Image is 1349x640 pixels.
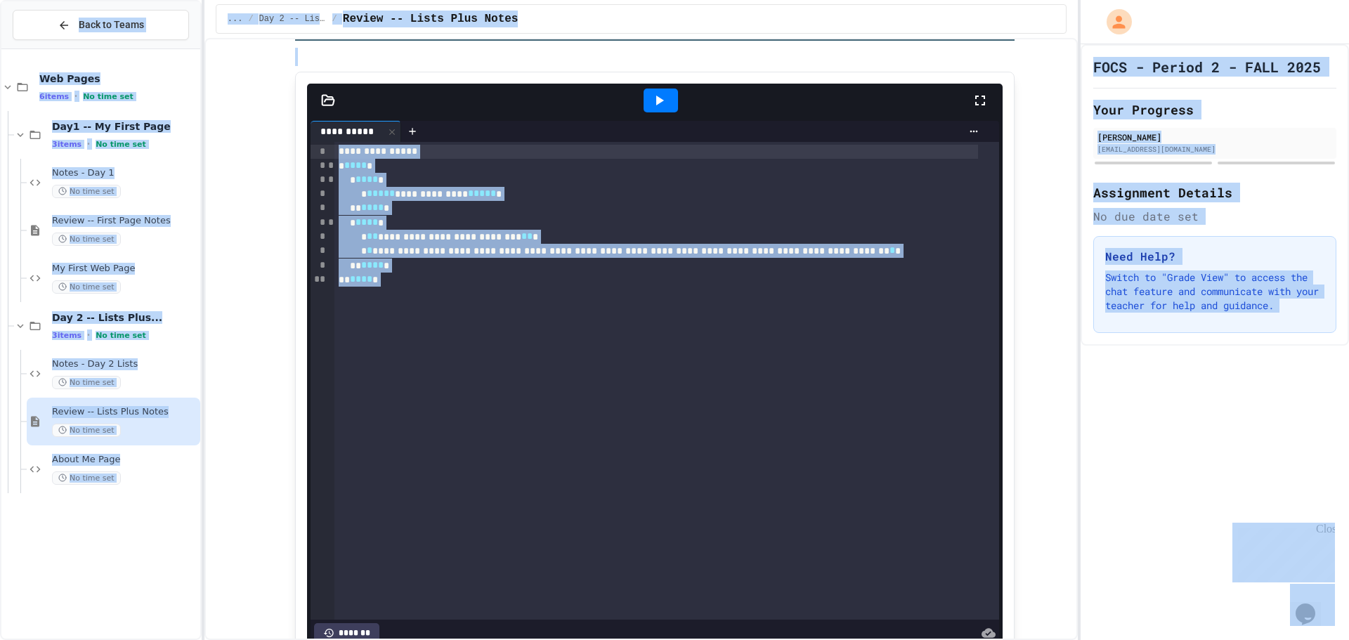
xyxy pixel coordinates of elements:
[1105,248,1324,265] h3: Need Help?
[52,424,121,437] span: No time set
[1097,131,1332,143] div: [PERSON_NAME]
[74,91,77,102] span: •
[87,329,90,341] span: •
[248,13,253,25] span: /
[52,358,197,370] span: Notes - Day 2 Lists
[79,18,144,32] span: Back to Teams
[1105,270,1324,313] p: Switch to "Grade View" to access the chat feature and communicate with your teacher for help and ...
[52,454,197,466] span: About Me Page
[52,376,121,389] span: No time set
[52,167,197,179] span: Notes - Day 1
[52,233,121,246] span: No time set
[39,72,197,85] span: Web Pages
[52,185,121,198] span: No time set
[1097,144,1332,155] div: [EMAIL_ADDRESS][DOMAIN_NAME]
[1232,523,1335,582] iframe: chat widget
[6,6,97,89] div: Chat with us now!Close
[52,120,197,133] span: Day1 -- My First Page
[228,13,243,25] span: ...
[332,13,337,25] span: /
[52,280,121,294] span: No time set
[1290,584,1335,626] iframe: chat widget
[52,311,197,324] span: Day 2 -- Lists Plus...
[1092,6,1135,38] div: My Account
[52,263,197,275] span: My First Web Page
[1093,208,1336,225] div: No due date set
[87,138,90,150] span: •
[39,92,69,101] span: 6 items
[13,10,189,40] button: Back to Teams
[96,331,146,340] span: No time set
[1093,183,1336,202] h2: Assignment Details
[52,140,82,149] span: 3 items
[83,92,133,101] span: No time set
[1093,57,1321,77] h1: FOCS - Period 2 - FALL 2025
[52,331,82,340] span: 3 items
[343,11,519,27] span: Review -- Lists Plus Notes
[52,471,121,485] span: No time set
[259,13,327,25] span: Day 2 -- Lists Plus...
[1093,100,1336,119] h2: Your Progress
[96,140,146,149] span: No time set
[52,215,197,227] span: Review -- First Page Notes
[52,406,197,418] span: Review -- Lists Plus Notes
